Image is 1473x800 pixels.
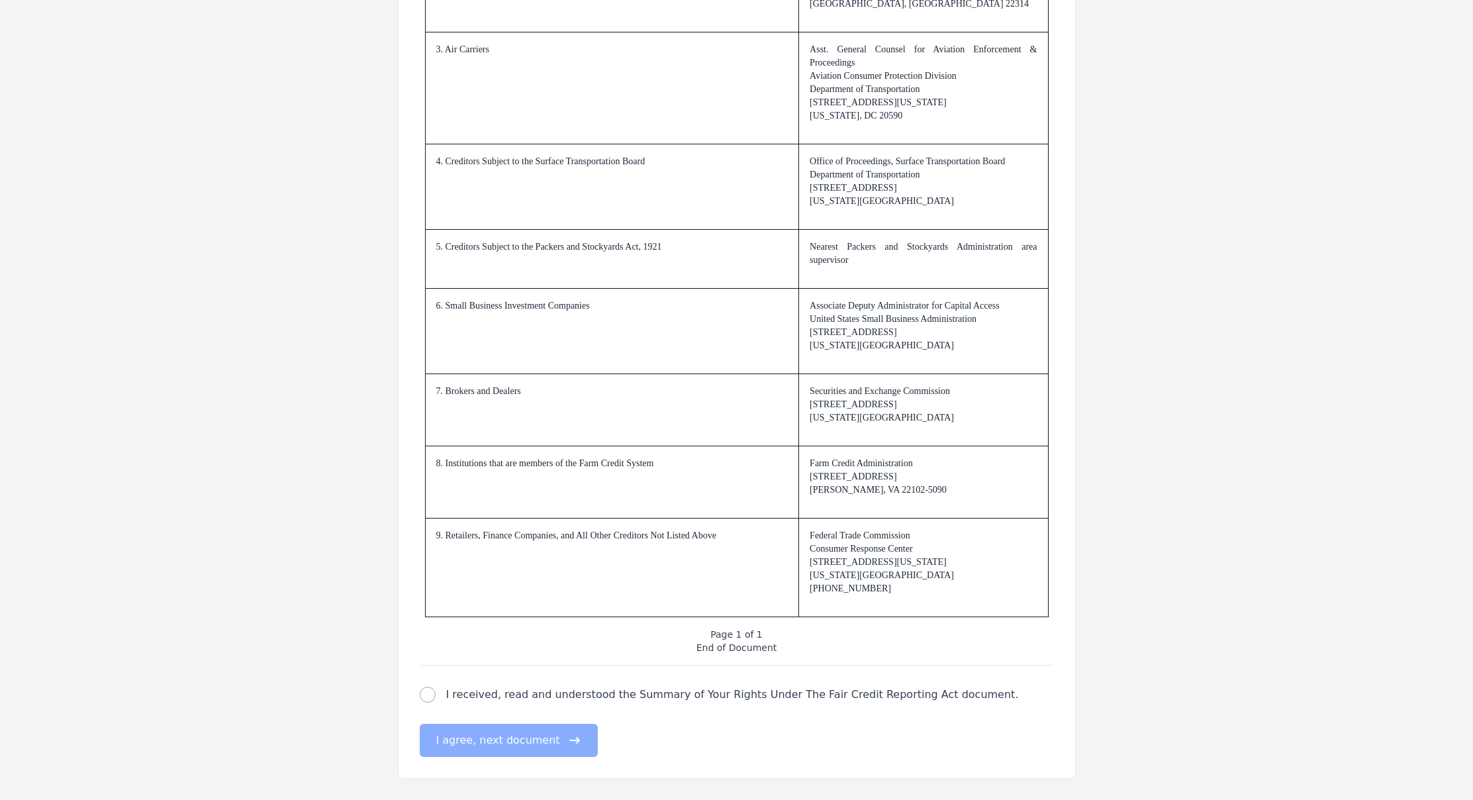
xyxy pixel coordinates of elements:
p: 5. Creditors Subject to the Packers and Stockyards Act, 1921 [436,240,788,254]
p: Office of Proceedings, Surface Transportation Board Department of Transportation [STREET_ADDRESS]... [810,155,1037,208]
p: Nearest Packers and Stockyards Administration area supervisor [810,240,1037,267]
p: 9. Retailers, Finance Companies, and All Other Creditors Not Listed Above [436,529,788,542]
p: Federal Trade Commission Consumer Response Center [STREET_ADDRESS][US_STATE] [US_STATE][GEOGRAPHI... [810,529,1037,595]
p: Associate Deputy Administrator for Capital Access United States Small Business Administration [ST... [810,299,1037,352]
p: 3. Air Carriers [436,43,788,56]
p: Farm Credit Administration [STREET_ADDRESS] [PERSON_NAME], VA 22102-5090 [810,457,1037,497]
p: 8. Institutions that are members of the Farm Credit System [436,457,788,470]
p: 6. Small Business Investment Companies [436,299,788,313]
p: Asst. General Counsel for Aviation Enforcement & Proceedings Aviation Consumer Protection Divisio... [810,43,1037,123]
p: Page 1 of 1 End of Document [420,628,1054,654]
button: I agree, next document [420,724,598,757]
p: 7. Brokers and Dealers [436,385,788,398]
p: Securities and Exchange Commission [STREET_ADDRESS] [US_STATE][GEOGRAPHIC_DATA] [810,385,1037,425]
label: I received, read and understood the Summary of Your Rights Under The Fair Credit Reporting Act do... [446,687,1019,703]
p: 4. Creditors Subject to the Surface Transportation Board [436,155,788,168]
